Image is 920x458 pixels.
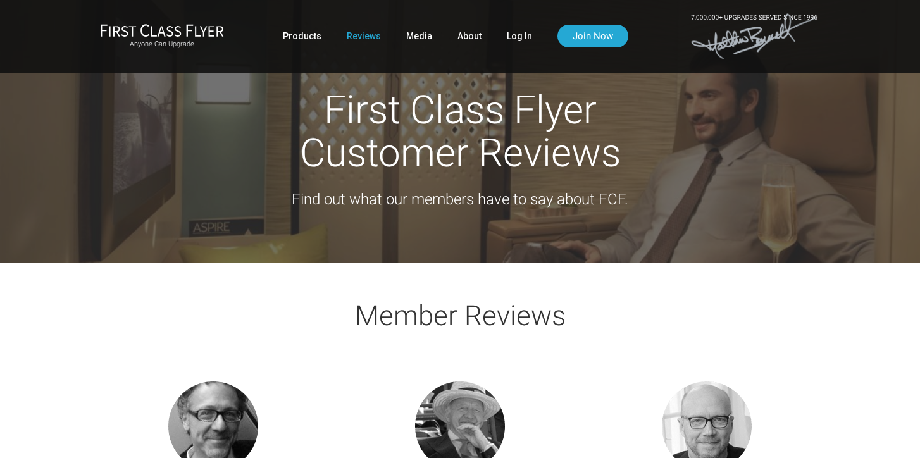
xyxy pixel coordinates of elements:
[347,25,381,47] a: Reviews
[103,187,817,211] p: Find out what our members have to say about FCF.
[457,25,482,47] a: About
[355,299,566,332] span: Member Reviews
[283,25,321,47] a: Products
[406,25,432,47] a: Media
[100,23,224,37] img: First Class Flyer
[100,40,224,49] small: Anyone Can Upgrade
[300,87,621,176] span: First Class Flyer Customer Reviews
[557,25,628,47] a: Join Now
[100,23,224,49] a: First Class FlyerAnyone Can Upgrade
[507,25,532,47] a: Log In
